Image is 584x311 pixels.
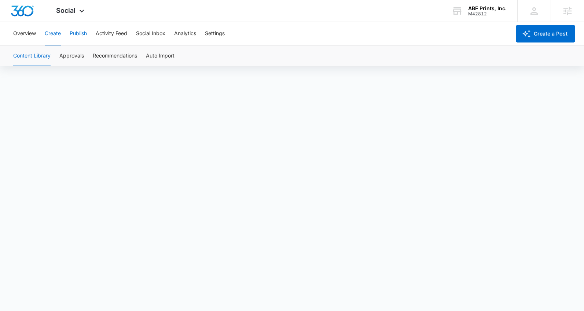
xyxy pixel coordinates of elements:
[45,22,61,45] button: Create
[468,5,507,11] div: account name
[13,22,36,45] button: Overview
[146,46,175,66] button: Auto Import
[516,25,575,42] button: Create a Post
[136,22,165,45] button: Social Inbox
[93,46,137,66] button: Recommendations
[59,46,84,66] button: Approvals
[174,22,196,45] button: Analytics
[468,11,507,16] div: account id
[13,46,51,66] button: Content Library
[56,7,76,14] span: Social
[70,22,87,45] button: Publish
[205,22,225,45] button: Settings
[96,22,127,45] button: Activity Feed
